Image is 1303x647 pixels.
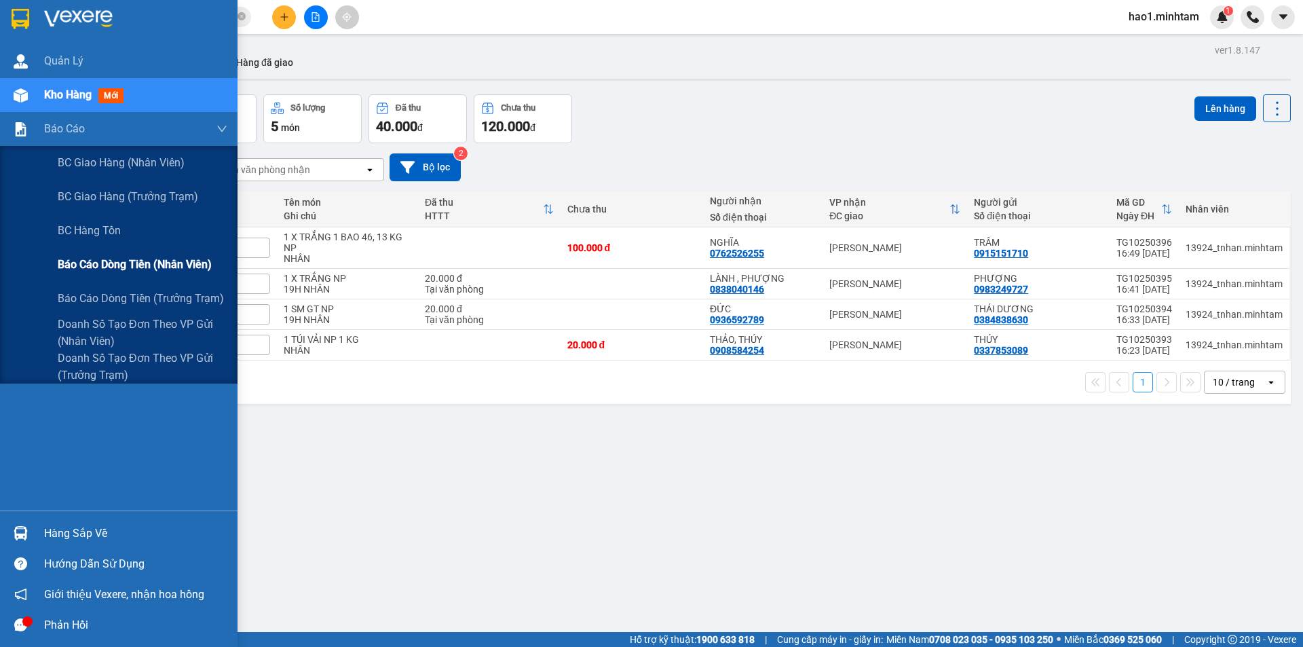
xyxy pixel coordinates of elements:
div: Chưa thu [567,204,696,215]
span: question-circle [14,557,27,570]
img: solution-icon [14,122,28,136]
div: 0762526255 [710,248,764,259]
div: 1 TÚI VẢI NP 1 KG [284,334,411,345]
strong: 0708 023 035 - 0935 103 250 [929,634,1053,645]
svg: open [364,164,375,175]
span: 120.000 [481,118,530,134]
div: Tên món [284,197,411,208]
span: Miền Bắc [1064,632,1162,647]
span: plus [280,12,289,22]
sup: 1 [1224,6,1233,16]
span: ⚪️ [1057,637,1061,642]
div: TG10250396 [1116,237,1172,248]
div: Mã GD [1116,197,1161,208]
div: NHÂN [284,253,411,264]
div: Người gửi [974,197,1103,208]
div: Phản hồi [44,615,227,635]
th: Toggle SortBy [418,191,561,227]
div: 20.000 đ [425,303,554,314]
span: món [281,122,300,133]
th: Toggle SortBy [1110,191,1179,227]
button: Số lượng5món [263,94,362,143]
div: [PERSON_NAME] [829,309,960,320]
span: BC giao hàng (trưởng trạm) [58,188,198,205]
div: 20.000 đ [425,273,554,284]
th: Toggle SortBy [823,191,967,227]
div: 0384838630 [974,314,1028,325]
div: ver 1.8.147 [1215,43,1260,58]
span: file-add [311,12,320,22]
div: Người nhận [710,196,816,206]
strong: PHIẾU TRẢ HÀNG [66,18,138,29]
div: Đã thu [425,197,543,208]
span: hao1.minhtam [1118,8,1210,25]
span: copyright [1228,635,1237,644]
span: Kho hàng [44,88,92,101]
span: 1 [1226,6,1230,16]
span: down [216,124,227,134]
div: [PERSON_NAME] [829,278,960,289]
img: warehouse-icon [14,88,28,103]
div: 10 / trang [1213,375,1255,389]
div: PHƯỢNG [974,273,1103,284]
strong: MĐH: [48,31,155,45]
div: THẢO, THÚY [710,334,816,345]
div: NHÂN [284,345,411,356]
div: Tại văn phòng [425,314,554,325]
div: 13924_tnhan.minhtam [1186,242,1283,253]
span: notification [14,588,27,601]
button: Bộ lọc [390,153,461,181]
span: | [765,632,767,647]
span: 5 [271,118,278,134]
div: 16:49 [DATE] [1116,248,1172,259]
div: [PERSON_NAME] [829,242,960,253]
div: 0915151710 [974,248,1028,259]
img: icon-new-feature [1216,11,1228,23]
span: đ [530,122,535,133]
div: 1 X TRẮNG NP [284,273,411,284]
button: 1 [1133,372,1153,392]
div: 13924_tnhan.minhtam [1186,309,1283,320]
button: Lên hàng [1194,96,1256,121]
div: Ngày ĐH [1116,210,1161,221]
span: SG10253769 [80,31,156,45]
span: Doanh số tạo đơn theo VP gửi (nhân viên) [58,316,227,350]
div: Tại văn phòng [425,284,554,295]
span: aim [342,12,352,22]
div: TG10250395 [1116,273,1172,284]
div: TG10250394 [1116,303,1172,314]
img: warehouse-icon [14,54,28,69]
span: đ [417,122,423,133]
span: | [1172,632,1174,647]
span: N.nhận: [4,85,130,95]
button: file-add [304,5,328,29]
div: 0908584254 [710,345,764,356]
span: BC hàng tồn [58,222,121,239]
div: HTTT [425,210,543,221]
div: NGHĨA [710,237,816,248]
div: LÀNH , PHƯỢNG [710,273,816,284]
div: ĐC giao [829,210,949,221]
button: Chưa thu120.000đ [474,94,572,143]
span: LOAN- [28,60,109,71]
div: 1 SM GT NP [284,303,411,314]
div: 1 X TRẮNG 1 BAO 46, 13 KG NP [284,232,411,253]
div: Số điện thoại [974,210,1103,221]
span: BC giao hàng (nhân viên) [58,154,185,171]
div: 0838040146 [710,284,764,295]
div: TG10250393 [1116,334,1172,345]
div: 16:33 [DATE] [1116,314,1172,325]
span: CHỊ HIẾU- [35,85,76,95]
strong: 0369 525 060 [1103,634,1162,645]
img: phone-icon [1247,11,1259,23]
div: 0337853089 [974,345,1028,356]
div: Chưa thu [501,103,535,113]
div: ĐỨC [710,303,816,314]
div: THÁI DƯƠNG [974,303,1103,314]
div: Nhân viên [1186,204,1283,215]
span: Giới thiệu Vexere, nhận hoa hồng [44,586,204,603]
img: warehouse-icon [14,526,28,540]
span: 0917727112 [76,85,130,95]
span: Cung cấp máy in - giấy in: [777,632,883,647]
span: caret-down [1277,11,1289,23]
